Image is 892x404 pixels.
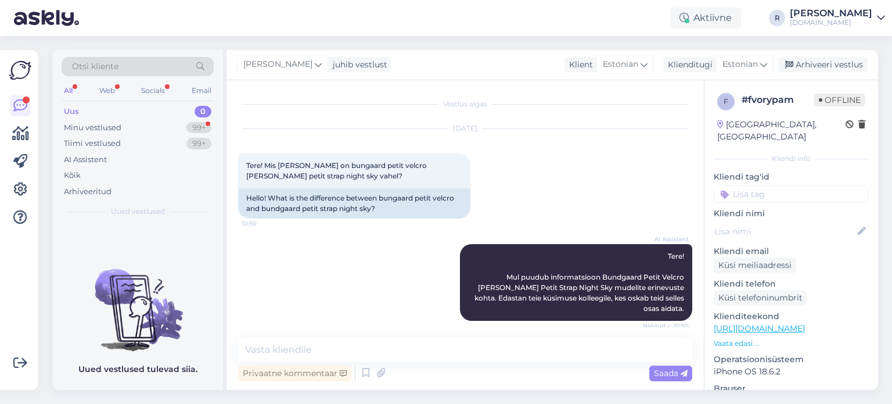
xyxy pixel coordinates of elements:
[717,119,846,143] div: [GEOGRAPHIC_DATA], [GEOGRAPHIC_DATA]
[670,8,741,28] div: Aktiivne
[62,83,75,98] div: All
[654,368,688,378] span: Saada
[97,83,117,98] div: Web
[195,106,211,117] div: 0
[328,59,387,71] div: juhib vestlust
[714,225,855,238] input: Lisa nimi
[186,138,211,149] div: 99+
[714,258,796,273] div: Küsi meiliaadressi
[742,93,814,107] div: # fvorypam
[643,321,689,330] span: Nähtud ✓ 10:50
[714,185,869,203] input: Lisa tag
[64,154,107,166] div: AI Assistent
[9,59,31,81] img: Askly Logo
[714,153,869,164] div: Kliendi info
[111,206,165,217] span: Uued vestlused
[714,338,869,349] p: Vaata edasi ...
[243,58,312,71] span: [PERSON_NAME]
[189,83,214,98] div: Email
[778,57,868,73] div: Arhiveeri vestlus
[769,10,785,26] div: R
[714,366,869,378] p: iPhone OS 18.6.2
[790,9,872,18] div: [PERSON_NAME]
[78,363,197,376] p: Uued vestlused tulevad siia.
[714,290,807,306] div: Küsi telefoninumbrit
[64,138,121,149] div: Tiimi vestlused
[663,59,713,71] div: Klienditugi
[714,245,869,258] p: Kliendi email
[814,94,865,106] span: Offline
[603,58,638,71] span: Estonian
[139,83,167,98] div: Socials
[714,171,869,183] p: Kliendi tag'id
[238,123,692,134] div: [DATE]
[722,58,758,71] span: Estonian
[714,278,869,290] p: Kliendi telefon
[64,122,121,134] div: Minu vestlused
[564,59,593,71] div: Klient
[714,208,869,220] p: Kliendi nimi
[714,353,869,366] p: Operatsioonisüsteem
[72,60,118,73] span: Otsi kliente
[64,186,111,198] div: Arhiveeritud
[238,366,351,381] div: Privaatne kommentaar
[645,235,689,244] span: AI Assistent
[242,219,285,228] span: 10:50
[238,188,470,219] div: Hello! What is the difference between bungaard petit velcro and bundgaard petit strap night sky?
[186,122,211,134] div: 99+
[64,170,81,181] div: Kõik
[64,106,79,117] div: Uus
[238,99,692,109] div: Vestlus algas
[790,9,885,27] a: [PERSON_NAME][DOMAIN_NAME]
[714,382,869,395] p: Brauser
[790,18,872,27] div: [DOMAIN_NAME]
[246,161,429,180] span: Tere! Mis [PERSON_NAME] on bungaard petit velcro [PERSON_NAME] petit strap night sky vahel?
[724,97,728,106] span: f
[714,310,869,323] p: Klienditeekond
[714,323,805,334] a: [URL][DOMAIN_NAME]
[52,248,223,353] img: No chats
